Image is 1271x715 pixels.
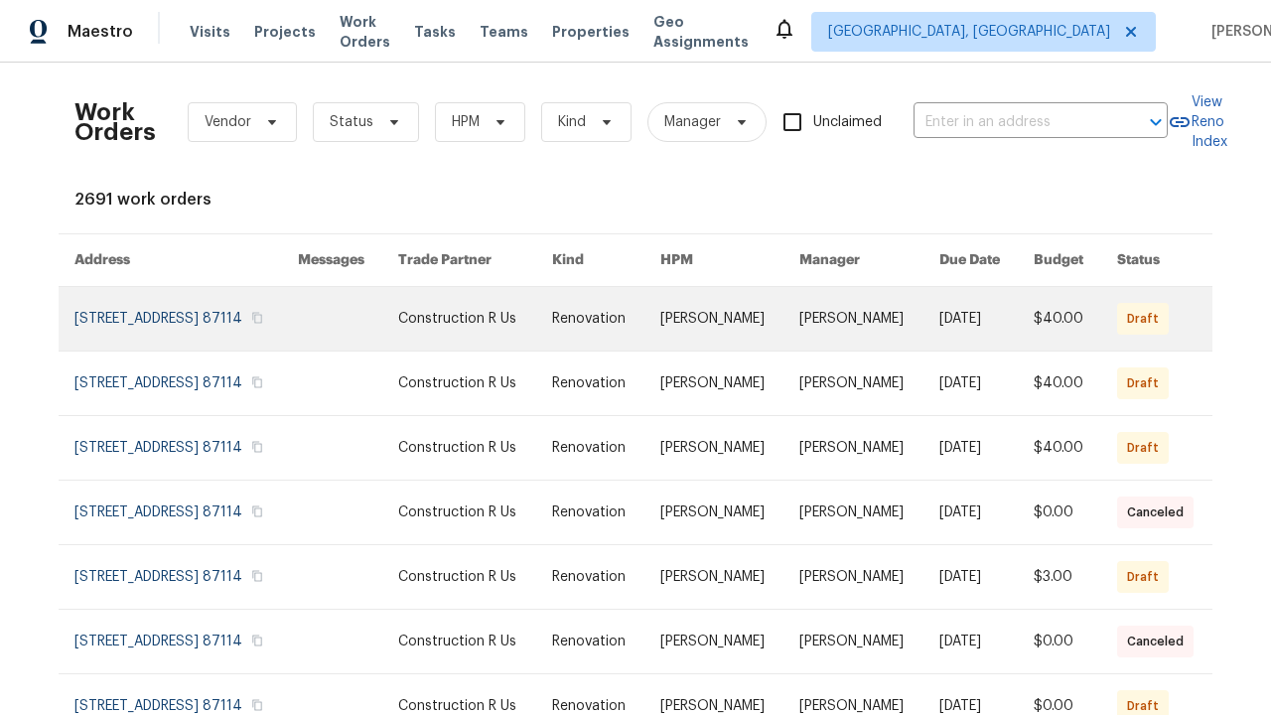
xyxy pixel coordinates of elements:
button: Copy Address [248,373,266,391]
td: Construction R Us [382,545,536,610]
span: Projects [254,22,316,42]
span: Unclaimed [813,112,882,133]
td: Renovation [536,545,644,610]
th: Status [1101,234,1212,287]
span: HPM [452,112,480,132]
th: Budget [1018,234,1101,287]
td: Construction R Us [382,352,536,416]
td: [PERSON_NAME] [644,481,784,545]
span: Work Orders [340,12,390,52]
td: Construction R Us [382,416,536,481]
td: [PERSON_NAME] [783,287,923,352]
td: Renovation [536,352,644,416]
span: Kind [558,112,586,132]
span: Maestro [68,22,133,42]
div: 2691 work orders [74,190,1197,210]
span: Teams [480,22,528,42]
td: Renovation [536,416,644,481]
td: [PERSON_NAME] [644,416,784,481]
button: Copy Address [248,696,266,714]
td: [PERSON_NAME] [783,545,923,610]
span: Status [330,112,373,132]
td: Renovation [536,610,644,674]
button: Copy Address [248,502,266,520]
span: [GEOGRAPHIC_DATA], [GEOGRAPHIC_DATA] [828,22,1110,42]
span: Visits [190,22,230,42]
td: [PERSON_NAME] [783,416,923,481]
button: Copy Address [248,309,266,327]
td: Construction R Us [382,481,536,545]
td: [PERSON_NAME] [644,287,784,352]
a: View Reno Index [1168,92,1227,152]
th: Manager [783,234,923,287]
td: [PERSON_NAME] [783,610,923,674]
td: [PERSON_NAME] [644,610,784,674]
td: Construction R Us [382,287,536,352]
h2: Work Orders [74,102,156,142]
td: [PERSON_NAME] [783,481,923,545]
th: Address [59,234,282,287]
span: Manager [664,112,721,132]
th: Messages [282,234,383,287]
span: Geo Assignments [653,12,749,52]
th: Kind [536,234,644,287]
td: Renovation [536,287,644,352]
button: Copy Address [248,632,266,649]
th: Due Date [923,234,1018,287]
td: [PERSON_NAME] [644,545,784,610]
span: Tasks [414,25,456,39]
th: HPM [644,234,784,287]
td: Renovation [536,481,644,545]
input: Enter in an address [914,107,1112,138]
button: Copy Address [248,567,266,585]
span: Properties [552,22,630,42]
button: Open [1142,108,1170,136]
td: [PERSON_NAME] [783,352,923,416]
span: Vendor [205,112,251,132]
td: Construction R Us [382,610,536,674]
td: [PERSON_NAME] [644,352,784,416]
button: Copy Address [248,438,266,456]
th: Trade Partner [382,234,536,287]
